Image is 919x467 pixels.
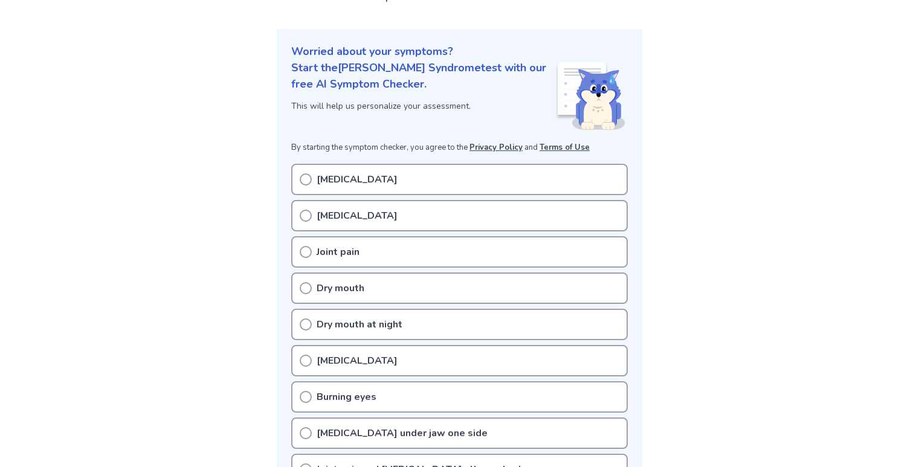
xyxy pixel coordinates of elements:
[317,390,376,404] p: Burning eyes
[317,172,398,187] p: [MEDICAL_DATA]
[291,142,628,154] p: By starting the symptom checker, you agree to the and
[291,60,555,92] p: Start the [PERSON_NAME] Syndrome test with our free AI Symptom Checker.
[291,43,628,60] p: Worried about your symptoms?
[317,208,398,223] p: [MEDICAL_DATA]
[317,426,488,440] p: [MEDICAL_DATA] under jaw one side
[317,353,398,368] p: [MEDICAL_DATA]
[317,245,360,259] p: Joint pain
[540,142,590,153] a: Terms of Use
[317,317,402,332] p: Dry mouth at night
[291,100,555,112] p: This will help us personalize your assessment.
[469,142,523,153] a: Privacy Policy
[555,62,625,130] img: Shiba
[317,281,364,295] p: Dry mouth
